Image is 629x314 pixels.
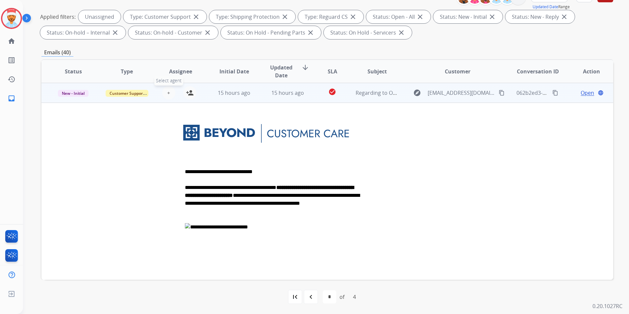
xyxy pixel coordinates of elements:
mat-icon: content_copy [499,90,505,96]
mat-icon: close [281,13,289,21]
th: Action [560,60,613,83]
mat-icon: close [488,13,496,21]
span: Subject [367,67,387,75]
mat-icon: history [8,75,15,83]
span: 15 hours ago [271,89,304,96]
div: Status: On Hold - Servicers [324,26,412,39]
button: +Select agent [162,86,175,99]
mat-icon: close [349,13,357,21]
mat-icon: close [111,29,119,37]
mat-icon: inbox [8,94,15,102]
div: Type: Customer Support [123,10,207,23]
span: Open [581,89,594,97]
span: New - Initial [58,90,88,97]
p: Emails (40) [41,48,73,57]
div: Status: New - Reply [505,10,575,23]
span: 062b2ed3-30b3-49e3-bfbc-5b28a6eb4f12 [516,89,617,96]
div: of [340,293,344,301]
mat-icon: close [204,29,212,37]
mat-icon: explore [413,89,421,97]
mat-icon: content_copy [552,90,558,96]
mat-icon: navigate_before [307,293,315,301]
img: servlet.ImageServer [183,124,350,143]
mat-icon: language [598,90,604,96]
div: Status: On Hold - Pending Parts [221,26,321,39]
div: Type: Reguard CS [298,10,364,23]
span: SLA [328,67,337,75]
mat-icon: close [397,29,405,37]
mat-icon: close [416,13,424,21]
mat-icon: person_add [186,89,194,97]
div: Status: New - Initial [433,10,503,23]
div: Type: Shipping Protection [209,10,295,23]
div: Unassigned [78,10,121,23]
span: Conversation ID [517,67,559,75]
span: Type [121,67,133,75]
button: Updated Date [533,4,558,10]
span: Regarding to Order #435375937 [ ref:!00D1I02L1Qo.!500Uj0hNy1B:ref ] [356,89,529,96]
span: + [167,89,170,97]
div: Status: Open - All [366,10,431,23]
span: Updated Date [266,64,296,79]
span: Status [65,67,82,75]
mat-icon: arrow_downward [301,64,309,71]
span: [EMAIL_ADDRESS][DOMAIN_NAME] [428,89,495,97]
span: Assignee [169,67,192,75]
span: 15 hours ago [218,89,250,96]
mat-icon: check_circle [328,88,336,96]
mat-icon: close [192,13,200,21]
span: Range [533,4,570,10]
p: 0.20.1027RC [592,302,622,310]
p: Applied filters: [40,13,76,21]
div: Status: On-hold - Customer [128,26,218,39]
mat-icon: home [8,37,15,45]
span: Customer [445,67,470,75]
span: Initial Date [219,67,249,75]
div: Status: On-hold – Internal [40,26,126,39]
mat-icon: list_alt [8,56,15,64]
span: Customer Support [106,90,148,97]
mat-icon: close [307,29,314,37]
mat-icon: first_page [291,293,299,301]
mat-icon: close [560,13,568,21]
img: avatar [2,9,21,28]
span: Select agent [154,76,183,86]
div: 4 [348,290,361,303]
